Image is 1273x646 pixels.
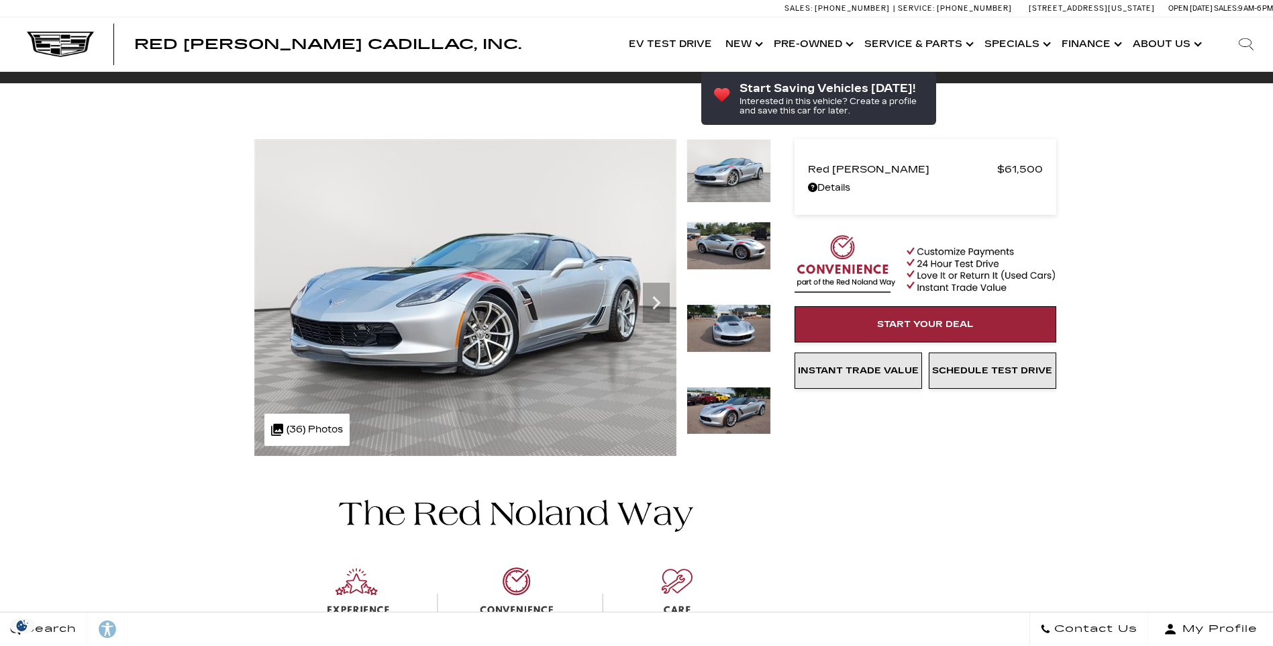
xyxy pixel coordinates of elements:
img: Used 2017 BLADE SILVER METALLIC Chevrolet Grand Sport 2LT image 1 [254,139,676,456]
button: Open user profile menu [1148,612,1273,646]
a: [STREET_ADDRESS][US_STATE] [1029,4,1155,13]
div: Next [643,283,670,323]
span: Schedule Test Drive [932,365,1052,376]
span: 9 AM-6 PM [1238,4,1273,13]
span: [PHONE_NUMBER] [937,4,1012,13]
span: Contact Us [1051,620,1137,639]
a: Sales: [PHONE_NUMBER] [784,5,893,12]
div: (36) Photos [264,414,350,446]
a: Red [PERSON_NAME] Cadillac, Inc. [134,38,521,51]
img: Used 2017 BLADE SILVER METALLIC Chevrolet Grand Sport 2LT image 4 [686,387,771,435]
img: Used 2017 BLADE SILVER METALLIC Chevrolet Grand Sport 2LT image 3 [686,304,771,353]
img: Opt-Out Icon [7,618,38,633]
span: Search [21,620,77,639]
section: Click to Open Cookie Consent Modal [7,618,38,633]
a: Contact Us [1029,612,1148,646]
a: Schedule Test Drive [929,353,1056,389]
a: Specials [978,17,1055,71]
span: Red [PERSON_NAME] [808,160,997,179]
span: My Profile [1177,620,1258,639]
span: Open [DATE] [1168,4,1213,13]
a: Instant Trade Value [795,353,922,389]
a: Service & Parts [858,17,978,71]
span: Red [PERSON_NAME] Cadillac, Inc. [134,36,521,52]
a: Details [808,179,1043,197]
span: Sales: [1214,4,1238,13]
a: Start Your Deal [795,306,1056,342]
img: Used 2017 BLADE SILVER METALLIC Chevrolet Grand Sport 2LT image 1 [686,139,771,203]
span: Service: [898,4,935,13]
span: [PHONE_NUMBER] [815,4,890,13]
a: About Us [1126,17,1206,71]
img: Used 2017 BLADE SILVER METALLIC Chevrolet Grand Sport 2LT image 2 [686,222,771,270]
span: Sales: [784,4,813,13]
a: Pre-Owned [767,17,858,71]
span: $61,500 [997,160,1043,179]
a: New [719,17,767,71]
span: Start Your Deal [877,319,974,330]
img: Cadillac Dark Logo with Cadillac White Text [27,32,94,57]
span: Instant Trade Value [798,365,919,376]
a: EV Test Drive [622,17,719,71]
a: Red [PERSON_NAME] $61,500 [808,160,1043,179]
a: Service: [PHONE_NUMBER] [893,5,1015,12]
a: Finance [1055,17,1126,71]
